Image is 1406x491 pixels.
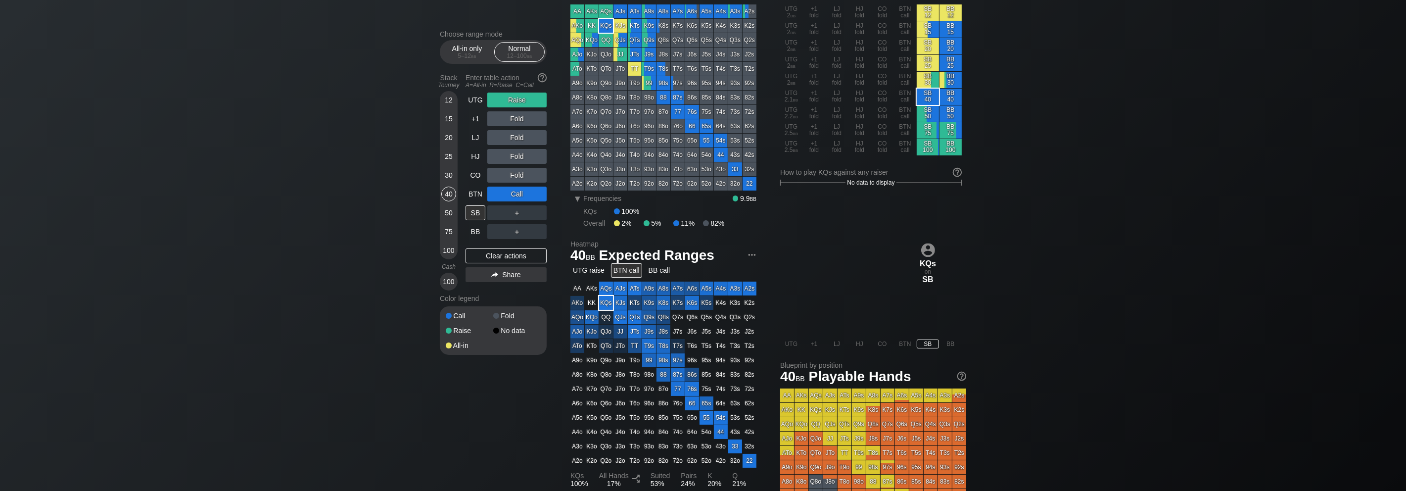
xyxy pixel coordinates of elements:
[493,327,541,334] div: No data
[939,21,962,38] div: BB 15
[441,274,456,289] div: 100
[848,89,871,105] div: HJ fold
[894,38,916,54] div: BTN call
[743,76,756,90] div: 92s
[487,187,547,201] div: Call
[743,62,756,76] div: T2s
[939,139,962,155] div: BB 100
[613,62,627,76] div: JTo
[441,149,456,164] div: 25
[803,21,825,38] div: +1 fold
[826,139,848,155] div: LJ fold
[685,91,699,104] div: 86s
[848,4,871,21] div: HJ fold
[848,122,871,139] div: HJ fold
[446,342,493,349] div: All-in
[656,105,670,119] div: 87o
[714,148,728,162] div: 44
[671,91,685,104] div: 87s
[671,162,685,176] div: 73o
[743,91,756,104] div: 82s
[871,4,893,21] div: CO fold
[599,4,613,18] div: AQs
[570,33,584,47] div: AQo
[642,148,656,162] div: 94o
[780,105,802,122] div: UTG 2.2
[780,89,802,105] div: UTG 2.1
[570,62,584,76] div: ATo
[583,195,621,202] span: Frequencies
[466,130,485,145] div: LJ
[939,4,962,21] div: BB 12
[570,162,584,176] div: A3o
[685,177,699,191] div: 62o
[728,91,742,104] div: 83s
[585,134,599,147] div: K5o
[791,29,796,36] span: bb
[921,243,935,257] img: icon-avatar.b40e07d9.svg
[917,55,939,71] div: SB 25
[613,48,627,61] div: JJ
[728,162,742,176] div: 33
[642,91,656,104] div: 98o
[441,111,456,126] div: 15
[700,148,713,162] div: 54o
[656,33,670,47] div: Q8s
[780,139,802,155] div: UTG 2.5
[628,177,642,191] div: T2o
[939,55,962,71] div: BB 25
[685,119,699,133] div: 66
[894,55,916,71] div: BTN call
[871,105,893,122] div: CO fold
[871,89,893,105] div: CO fold
[441,93,456,107] div: 12
[700,19,713,33] div: K5s
[441,168,456,183] div: 30
[671,134,685,147] div: 75o
[685,4,699,18] div: A6s
[599,105,613,119] div: Q7o
[803,105,825,122] div: +1 fold
[570,134,584,147] div: A5o
[743,134,756,147] div: 52s
[628,148,642,162] div: T4o
[793,147,798,153] span: bb
[487,93,547,107] div: Raise
[613,33,627,47] div: QJs
[917,122,939,139] div: SB 75
[527,52,532,59] span: bb
[700,4,713,18] div: A5s
[728,105,742,119] div: 73s
[714,76,728,90] div: 94s
[939,38,962,54] div: BB 20
[570,177,584,191] div: A2o
[628,134,642,147] div: T5o
[570,91,584,104] div: A8o
[628,4,642,18] div: ATs
[700,33,713,47] div: Q5s
[871,21,893,38] div: CO fold
[613,4,627,18] div: AJs
[628,119,642,133] div: T6o
[642,48,656,61] div: J9s
[656,91,670,104] div: 88
[656,177,670,191] div: 82o
[743,177,756,191] div: 22
[894,139,916,155] div: BTN call
[585,62,599,76] div: KTo
[917,38,939,54] div: SB 20
[685,162,699,176] div: 63o
[446,312,493,319] div: Call
[570,48,584,61] div: AJo
[791,62,796,69] span: bb
[599,119,613,133] div: Q6o
[642,76,656,90] div: 99
[441,243,456,258] div: 100
[570,4,584,18] div: AA
[570,76,584,90] div: A9o
[791,12,796,19] span: bb
[871,55,893,71] div: CO fold
[628,33,642,47] div: QTs
[780,21,802,38] div: UTG 2
[714,48,728,61] div: J4s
